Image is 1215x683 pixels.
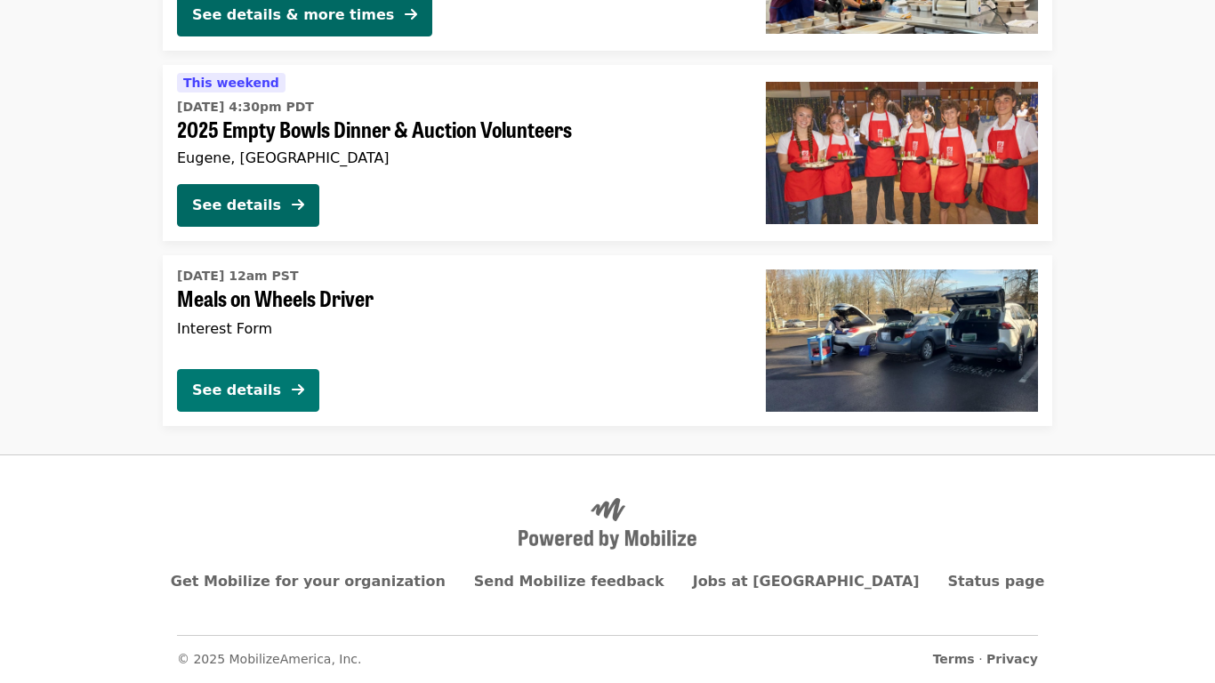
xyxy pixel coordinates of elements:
[183,76,279,90] span: This weekend
[177,571,1038,592] nav: Primary footer navigation
[192,380,281,401] div: See details
[163,65,1052,241] a: See details for "2025 Empty Bowls Dinner & Auction Volunteers"
[474,573,664,590] a: Send Mobilize feedback
[933,652,975,666] a: Terms
[766,82,1038,224] img: 2025 Empty Bowls Dinner & Auction Volunteers organized by FOOD For Lane County
[292,382,304,398] i: arrow-right icon
[693,573,920,590] a: Jobs at [GEOGRAPHIC_DATA]
[177,285,737,311] span: Meals on Wheels Driver
[177,635,1038,669] nav: Secondary footer navigation
[177,98,314,117] time: [DATE] 4:30pm PDT
[163,255,1052,426] a: See details for "Meals on Wheels Driver"
[177,117,737,142] span: 2025 Empty Bowls Dinner & Auction Volunteers
[177,149,737,166] div: Eugene, [GEOGRAPHIC_DATA]
[177,369,319,412] button: See details
[292,197,304,213] i: arrow-right icon
[933,650,1038,669] span: ·
[177,267,298,285] time: [DATE] 12am PST
[177,320,272,337] span: Interest Form
[192,4,394,26] div: See details & more times
[766,269,1038,412] img: Meals on Wheels Driver organized by FOOD For Lane County
[986,652,1038,666] a: Privacy
[519,498,696,550] img: Powered by Mobilize
[192,195,281,216] div: See details
[177,184,319,227] button: See details
[177,652,362,666] span: © 2025 MobilizeAmerica, Inc.
[405,6,417,23] i: arrow-right icon
[171,573,446,590] a: Get Mobilize for your organization
[948,573,1045,590] a: Status page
